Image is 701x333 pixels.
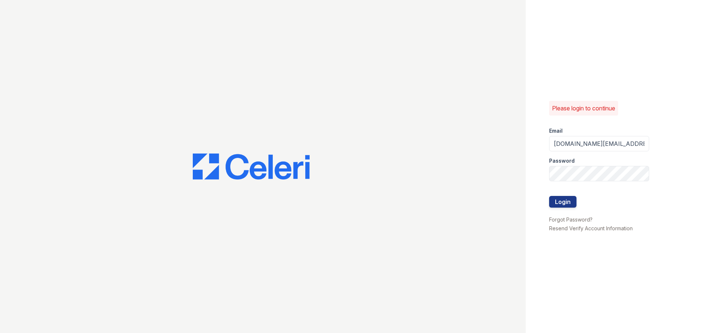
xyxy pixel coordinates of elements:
[549,216,593,223] a: Forgot Password?
[549,127,563,135] label: Email
[549,196,576,208] button: Login
[193,154,310,180] img: CE_Logo_Blue-a8612792a0a2168367f1c8372b55b34899dd931a85d93a1a3d3e32e68fde9ad4.png
[549,157,575,164] label: Password
[549,225,633,231] a: Resend Verify Account Information
[552,104,615,113] p: Please login to continue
